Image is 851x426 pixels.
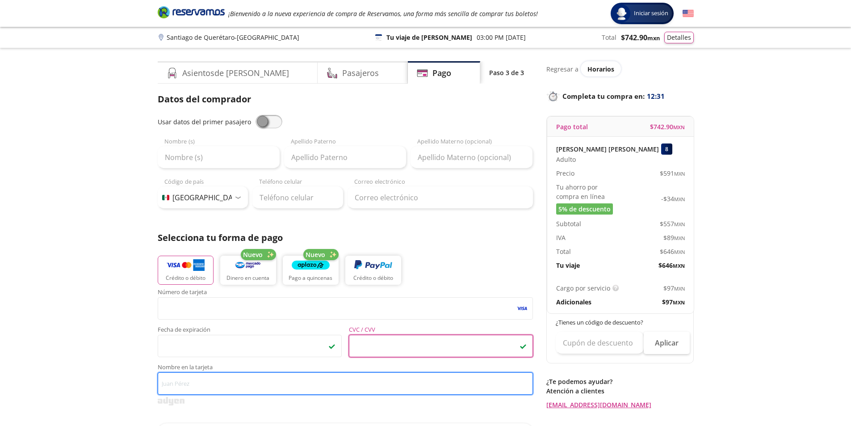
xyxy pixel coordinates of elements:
[556,144,659,154] p: [PERSON_NAME] [PERSON_NAME]
[664,32,694,43] button: Detalles
[556,297,591,307] p: Adicionales
[556,261,580,270] p: Tu viaje
[158,5,225,19] i: Brand Logo
[158,372,533,395] input: Nombre en la tarjeta
[158,118,251,126] span: Usar datos del primer pasajero
[477,33,526,42] p: 03:00 PM [DATE]
[158,231,533,245] p: Selecciona tu forma de pago
[546,64,579,74] p: Regresar a
[283,256,339,285] button: Pago a quincenas
[328,342,335,350] img: checkmark
[674,196,685,202] small: MXN
[661,194,685,203] span: -$ 34
[674,221,685,228] small: MXN
[158,289,533,297] span: Número de tarjeta
[411,146,532,169] input: Apellido Materno (opcional)
[556,247,571,256] p: Total
[546,400,694,409] a: [EMAIL_ADDRESS][DOMAIN_NAME]
[158,364,533,372] span: Nombre en la tarjeta
[516,304,528,312] img: visa
[556,332,644,354] input: Cupón de descuento
[158,93,533,106] p: Datos del comprador
[220,256,276,285] button: Dinero en cuenta
[674,249,685,255] small: MXN
[602,33,616,42] p: Total
[556,318,685,327] p: ¿Tienes un código de descuento?
[621,32,660,43] span: $ 742.90
[674,235,685,241] small: MXN
[182,67,289,79] h4: Asientos de [PERSON_NAME]
[252,186,343,209] input: Teléfono celular
[663,283,685,293] span: $ 97
[660,219,685,228] span: $ 557
[345,256,401,285] button: Crédito o débito
[674,285,685,292] small: MXN
[432,67,451,79] h4: Pago
[556,155,576,164] span: Adulto
[650,122,685,131] span: $ 742.90
[556,283,610,293] p: Cargo por servicio
[228,9,538,18] em: ¡Bienvenido a la nueva experiencia de compra de Reservamos, una forma más sencilla de comprar tus...
[167,33,299,42] p: Santiago de Querétaro - [GEOGRAPHIC_DATA]
[162,337,338,354] iframe: Iframe de la fecha de caducidad de la tarjeta asegurada
[349,327,533,335] span: CVC / CVV
[673,124,685,131] small: MXN
[306,250,325,259] span: Nuevo
[647,91,665,101] span: 12:31
[673,299,685,306] small: MXN
[660,169,685,178] span: $ 591
[243,250,263,259] span: Nuevo
[683,8,694,19] button: English
[353,274,393,282] p: Crédito o débito
[661,143,672,155] div: 8
[556,219,581,228] p: Subtotal
[158,397,184,405] img: svg+xml;base64,PD94bWwgdmVyc2lvbj0iMS4wIiBlbmNvZGluZz0iVVRGLTgiPz4KPHN2ZyB3aWR0aD0iMzk2cHgiIGhlaW...
[647,34,660,42] small: MXN
[289,274,332,282] p: Pago a quincenas
[348,186,533,209] input: Correo electrónico
[226,274,269,282] p: Dinero en cuenta
[489,68,524,77] p: Paso 3 de 3
[386,33,472,42] p: Tu viaje de [PERSON_NAME]
[353,337,529,354] iframe: Iframe del código de seguridad de la tarjeta asegurada
[658,261,685,270] span: $ 646
[660,247,685,256] span: $ 646
[556,169,574,178] p: Precio
[342,67,379,79] h4: Pasajeros
[644,332,690,354] button: Aplicar
[546,377,694,386] p: ¿Te podemos ayudar?
[158,146,280,169] input: Nombre (s)
[587,65,614,73] span: Horarios
[662,297,685,307] span: $ 97
[663,233,685,242] span: $ 89
[162,195,169,200] img: MX
[546,386,694,396] p: Atención a clientes
[158,327,342,335] span: Fecha de expiración
[673,262,685,269] small: MXN
[162,300,529,317] iframe: Iframe del número de tarjeta asegurada
[284,146,406,169] input: Apellido Paterno
[556,122,588,131] p: Pago total
[158,256,214,285] button: Crédito o débito
[556,233,566,242] p: IVA
[674,170,685,177] small: MXN
[546,61,694,76] div: Regresar a ver horarios
[556,182,620,201] p: Tu ahorro por compra en línea
[630,9,672,18] span: Iniciar sesión
[558,204,611,214] span: 5% de descuento
[158,5,225,21] a: Brand Logo
[520,342,527,350] img: checkmark
[546,90,694,102] p: Completa tu compra en :
[166,274,205,282] p: Crédito o débito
